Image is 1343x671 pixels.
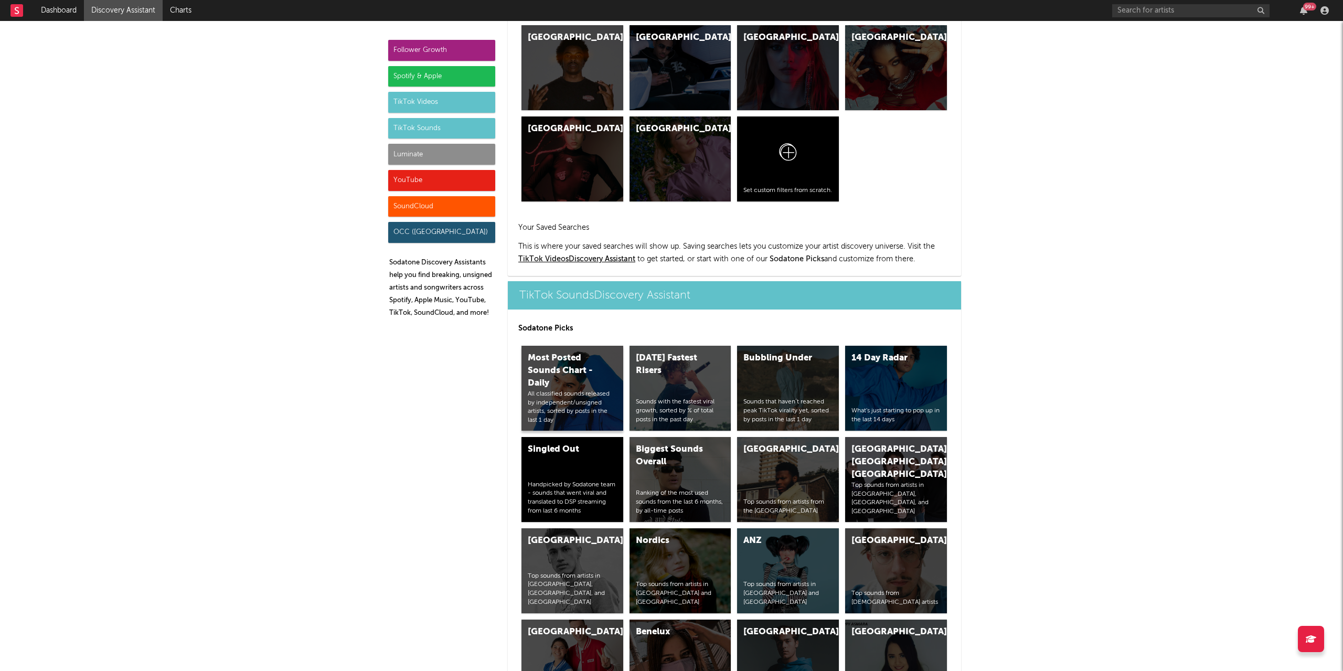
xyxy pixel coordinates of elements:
button: 99+ [1300,6,1307,15]
p: This is where your saved searches will show up. Saving searches lets you customize your artist di... [518,240,951,265]
div: [GEOGRAPHIC_DATA] [528,626,599,638]
a: [GEOGRAPHIC_DATA] [845,25,947,110]
div: Singled Out [528,443,599,456]
a: [GEOGRAPHIC_DATA] [630,116,731,201]
div: OCC ([GEOGRAPHIC_DATA]) [388,222,495,243]
a: Singled OutHandpicked by Sodatone team - sounds that went viral and translated to DSP streaming f... [521,437,623,522]
div: 99 + [1303,3,1316,10]
div: Top sounds from artists in [GEOGRAPHIC_DATA], [GEOGRAPHIC_DATA], and [GEOGRAPHIC_DATA] [851,481,941,516]
a: [GEOGRAPHIC_DATA] [521,25,623,110]
div: Benelux [636,626,707,638]
input: Search for artists [1112,4,1270,17]
div: [GEOGRAPHIC_DATA] [528,123,599,135]
a: 14 Day RadarWhat's just starting to pop up in the last 14 days [845,346,947,431]
div: Nordics [636,535,707,547]
div: Top sounds from [DEMOGRAPHIC_DATA] artists [851,589,941,607]
a: Biggest Sounds OverallRanking of the most used sounds from the last 6 months, by all-time posts [630,437,731,522]
a: [GEOGRAPHIC_DATA]Top sounds from artists in [GEOGRAPHIC_DATA], [GEOGRAPHIC_DATA], and [GEOGRAPHIC... [521,528,623,613]
div: [GEOGRAPHIC_DATA] [636,31,707,44]
div: Top sounds from artists in [GEOGRAPHIC_DATA] and [GEOGRAPHIC_DATA] [743,580,833,606]
div: Biggest Sounds Overall [636,443,707,468]
div: TikTok Sounds [388,118,495,139]
a: NordicsTop sounds from artists in [GEOGRAPHIC_DATA] and [GEOGRAPHIC_DATA] [630,528,731,613]
div: Follower Growth [388,40,495,61]
div: Handpicked by Sodatone team - sounds that went viral and translated to DSP streaming from last 6 ... [528,481,617,516]
div: [GEOGRAPHIC_DATA] [743,626,815,638]
div: SoundCloud [388,196,495,217]
div: [GEOGRAPHIC_DATA] [528,31,599,44]
p: Sodatone Picks [518,322,951,335]
a: TikTok VideosDiscovery Assistant [518,255,635,263]
div: Most Posted Sounds Chart - Daily [528,352,599,390]
a: [DATE] Fastest RisersSounds with the fastest viral growth, sorted by % of total posts in the past... [630,346,731,431]
div: What's just starting to pop up in the last 14 days [851,407,941,424]
a: Bubbling UnderSounds that haven’t reached peak TikTok virality yet, sorted by posts in the last 1... [737,346,839,431]
div: Top sounds from artists from the [GEOGRAPHIC_DATA] [743,498,833,516]
a: Most Posted Sounds Chart - DailyAll classified sounds released by independent/unsigned artists, s... [521,346,623,431]
div: Ranking of the most used sounds from the last 6 months, by all-time posts [636,489,725,515]
div: [GEOGRAPHIC_DATA] [851,31,923,44]
div: All classified sounds released by independent/unsigned artists, sorted by posts in the last 1 day [528,390,617,425]
div: [GEOGRAPHIC_DATA] [851,626,923,638]
div: [GEOGRAPHIC_DATA] [743,31,815,44]
div: [GEOGRAPHIC_DATA], [GEOGRAPHIC_DATA], [GEOGRAPHIC_DATA] [851,443,923,481]
a: [GEOGRAPHIC_DATA] [737,25,839,110]
h2: Your Saved Searches [518,221,951,234]
a: Set custom filters from scratch. [737,116,839,201]
div: Spotify & Apple [388,66,495,87]
div: [GEOGRAPHIC_DATA] [851,535,923,547]
div: Sounds that haven’t reached peak TikTok virality yet, sorted by posts in the last 1 day [743,398,833,424]
a: [GEOGRAPHIC_DATA] [521,116,623,201]
div: 14 Day Radar [851,352,923,365]
div: Top sounds from artists in [GEOGRAPHIC_DATA], [GEOGRAPHIC_DATA], and [GEOGRAPHIC_DATA] [528,572,617,607]
div: Set custom filters from scratch. [743,186,833,195]
div: YouTube [388,170,495,191]
a: [GEOGRAPHIC_DATA]Top sounds from [DEMOGRAPHIC_DATA] artists [845,528,947,613]
p: Sodatone Discovery Assistants help you find breaking, unsigned artists and songwriters across Spo... [389,257,495,319]
span: Sodatone Picks [770,255,824,263]
a: [GEOGRAPHIC_DATA], [GEOGRAPHIC_DATA], [GEOGRAPHIC_DATA]Top sounds from artists in [GEOGRAPHIC_DAT... [845,437,947,522]
div: [DATE] Fastest Risers [636,352,707,377]
div: [GEOGRAPHIC_DATA] [743,443,815,456]
div: Top sounds from artists in [GEOGRAPHIC_DATA] and [GEOGRAPHIC_DATA] [636,580,725,606]
div: TikTok Videos [388,92,495,113]
a: ANZTop sounds from artists in [GEOGRAPHIC_DATA] and [GEOGRAPHIC_DATA] [737,528,839,613]
a: TikTok SoundsDiscovery Assistant [508,281,961,310]
a: [GEOGRAPHIC_DATA] [630,25,731,110]
div: ANZ [743,535,815,547]
div: Bubbling Under [743,352,815,365]
div: Sounds with the fastest viral growth, sorted by % of total posts in the past day [636,398,725,424]
div: [GEOGRAPHIC_DATA] [636,123,707,135]
div: [GEOGRAPHIC_DATA] [528,535,599,547]
a: [GEOGRAPHIC_DATA]Top sounds from artists from the [GEOGRAPHIC_DATA] [737,437,839,522]
div: Luminate [388,144,495,165]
